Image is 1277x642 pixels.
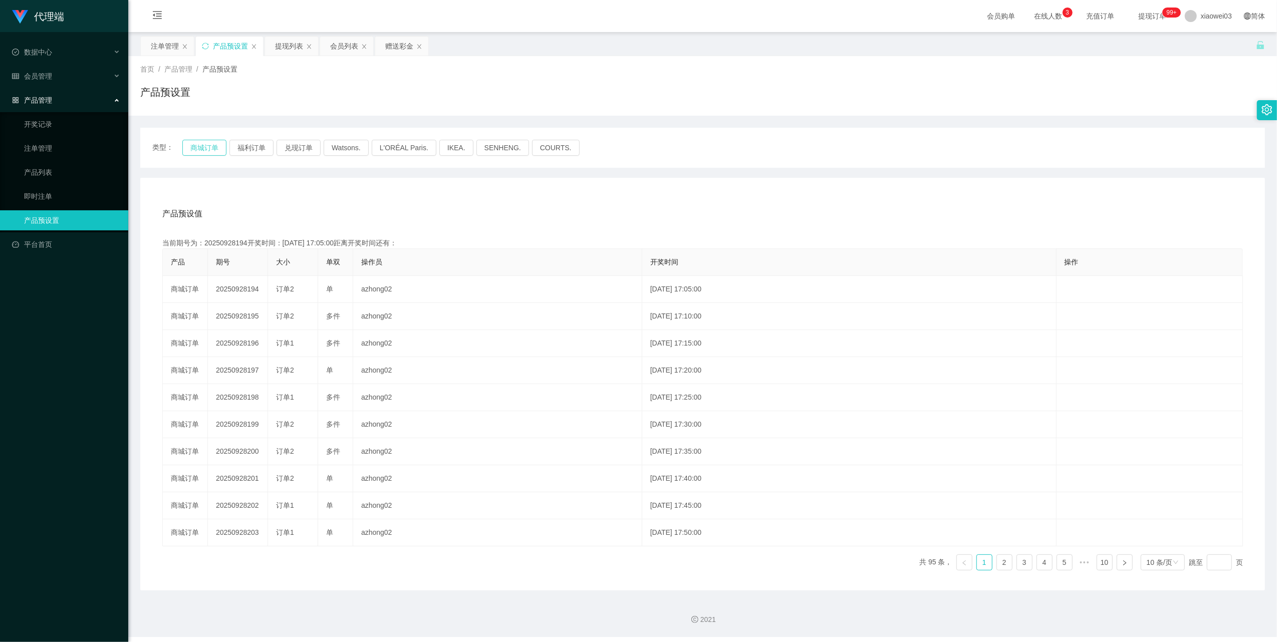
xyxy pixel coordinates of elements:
td: azhong02 [353,276,642,303]
a: 代理端 [12,12,64,20]
span: 产品 [171,258,185,266]
li: 4 [1037,554,1053,570]
td: 商城订单 [163,357,208,384]
div: 10 条/页 [1147,555,1172,570]
span: 充值订单 [1082,13,1120,20]
td: 商城订单 [163,492,208,519]
td: [DATE] 17:45:00 [642,492,1057,519]
td: [DATE] 17:20:00 [642,357,1057,384]
td: 商城订单 [163,303,208,330]
span: / [196,65,198,73]
span: 订单2 [276,312,294,320]
span: 大小 [276,258,290,266]
div: 跳至 页 [1189,554,1243,570]
li: 1 [976,554,992,570]
td: azhong02 [353,465,642,492]
td: [DATE] 17:10:00 [642,303,1057,330]
td: [DATE] 17:40:00 [642,465,1057,492]
div: 会员列表 [330,37,358,56]
td: azhong02 [353,384,642,411]
div: 提现列表 [275,37,303,56]
span: 在线人数 [1030,13,1068,20]
span: 多件 [326,447,340,455]
li: 上一页 [956,554,972,570]
i: 图标: sync [202,43,209,50]
td: 商城订单 [163,276,208,303]
i: 图标: down [1173,559,1179,566]
span: 开奖时间 [650,258,678,266]
span: 数据中心 [12,48,52,56]
td: [DATE] 17:25:00 [642,384,1057,411]
a: 5 [1057,555,1072,570]
td: 商城订单 [163,384,208,411]
i: 图标: menu-fold [140,1,174,33]
span: 类型： [152,140,182,156]
a: 开奖记录 [24,114,120,134]
span: 订单2 [276,420,294,428]
span: 多件 [326,339,340,347]
button: Watsons. [324,140,369,156]
i: 图标: close [361,44,367,50]
span: 订单1 [276,501,294,509]
td: azhong02 [353,492,642,519]
span: 首页 [140,65,154,73]
i: 图标: close [306,44,312,50]
i: 图标: close [182,44,188,50]
a: 产品预设置 [24,210,120,230]
h1: 产品预设置 [140,85,190,100]
div: 产品预设置 [213,37,248,56]
span: 订单2 [276,366,294,374]
i: 图标: right [1122,560,1128,566]
a: 10 [1097,555,1112,570]
li: 下一页 [1117,554,1133,570]
span: 多件 [326,312,340,320]
td: azhong02 [353,411,642,438]
i: 图标: table [12,73,19,80]
button: L'ORÉAL Paris. [372,140,436,156]
li: 3 [1016,554,1033,570]
td: 20250928203 [208,519,268,546]
div: 注单管理 [151,37,179,56]
span: 单 [326,528,333,536]
a: 3 [1017,555,1032,570]
td: [DATE] 17:50:00 [642,519,1057,546]
td: [DATE] 17:30:00 [642,411,1057,438]
li: 10 [1097,554,1113,570]
span: 单 [326,474,333,482]
td: azhong02 [353,357,642,384]
i: 图标: close [416,44,422,50]
td: 商城订单 [163,438,208,465]
span: 会员管理 [12,72,52,80]
td: 20250928199 [208,411,268,438]
button: 福利订单 [229,140,274,156]
a: 产品列表 [24,162,120,182]
td: [DATE] 17:35:00 [642,438,1057,465]
button: IKEA. [439,140,473,156]
td: 商城订单 [163,411,208,438]
li: 向后 5 页 [1077,554,1093,570]
span: 订单2 [276,285,294,293]
span: 订单2 [276,474,294,482]
li: 2 [996,554,1012,570]
td: 商城订单 [163,519,208,546]
a: 1 [977,555,992,570]
span: 订单2 [276,447,294,455]
a: 即时注单 [24,186,120,206]
i: 图标: close [251,44,257,50]
span: 多件 [326,393,340,401]
i: 图标: global [1244,13,1251,20]
span: 单 [326,501,333,509]
p: 3 [1066,8,1069,18]
td: 商城订单 [163,465,208,492]
span: 提现订单 [1134,13,1172,20]
span: 产品预设值 [162,208,202,220]
span: 订单1 [276,339,294,347]
sup: 3 [1063,8,1073,18]
i: 图标: check-circle-o [12,49,19,56]
span: 订单1 [276,528,294,536]
span: 操作员 [361,258,382,266]
td: [DATE] 17:15:00 [642,330,1057,357]
span: 期号 [216,258,230,266]
i: 图标: left [961,560,967,566]
span: 操作 [1065,258,1079,266]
